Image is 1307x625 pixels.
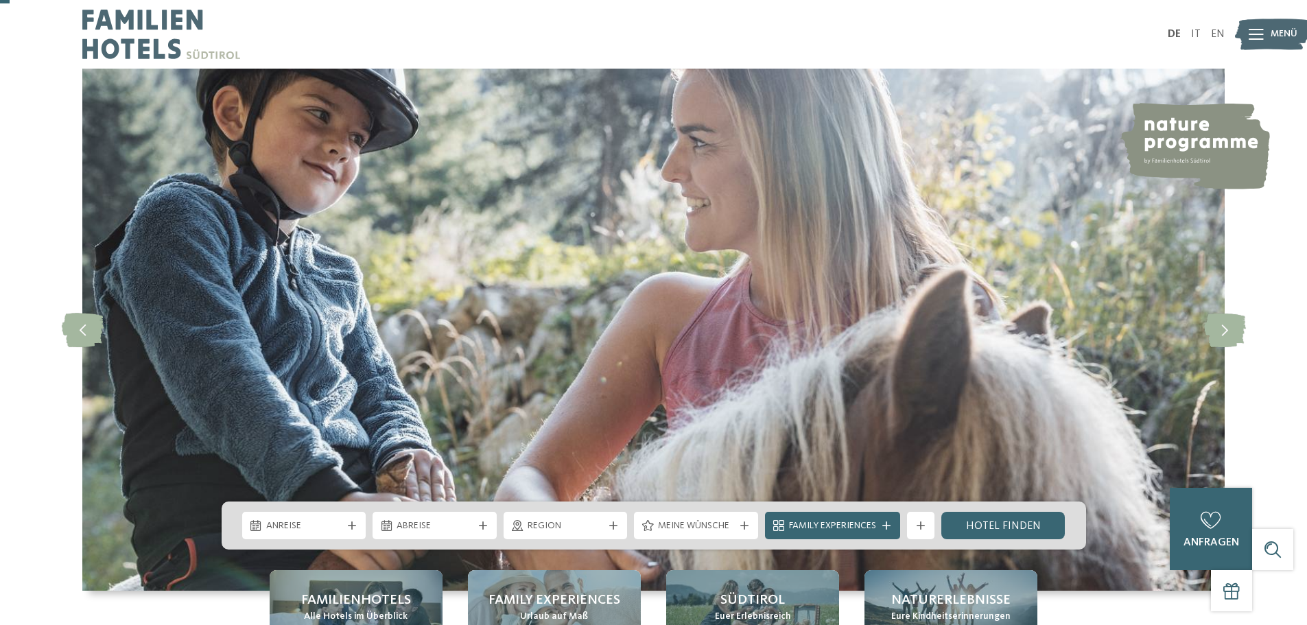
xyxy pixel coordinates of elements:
a: DE [1168,29,1181,40]
span: anfragen [1184,537,1239,548]
a: anfragen [1170,488,1252,570]
span: Euer Erlebnisreich [715,610,791,624]
img: Familienhotels Südtirol: The happy family places [82,69,1225,591]
span: Abreise [397,519,473,533]
span: Family Experiences [789,519,876,533]
span: Urlaub auf Maß [520,610,588,624]
span: Alle Hotels im Überblick [304,610,408,624]
img: nature programme by Familienhotels Südtirol [1119,103,1270,189]
span: Naturerlebnisse [891,591,1011,610]
span: Familienhotels [301,591,411,610]
span: Eure Kindheitserinnerungen [891,610,1011,624]
span: Südtirol [720,591,785,610]
span: Family Experiences [488,591,620,610]
a: IT [1191,29,1201,40]
span: Anreise [266,519,342,533]
span: Meine Wünsche [658,519,734,533]
a: Hotel finden [941,512,1065,539]
a: EN [1211,29,1225,40]
span: Menü [1271,27,1297,41]
span: Region [528,519,604,533]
